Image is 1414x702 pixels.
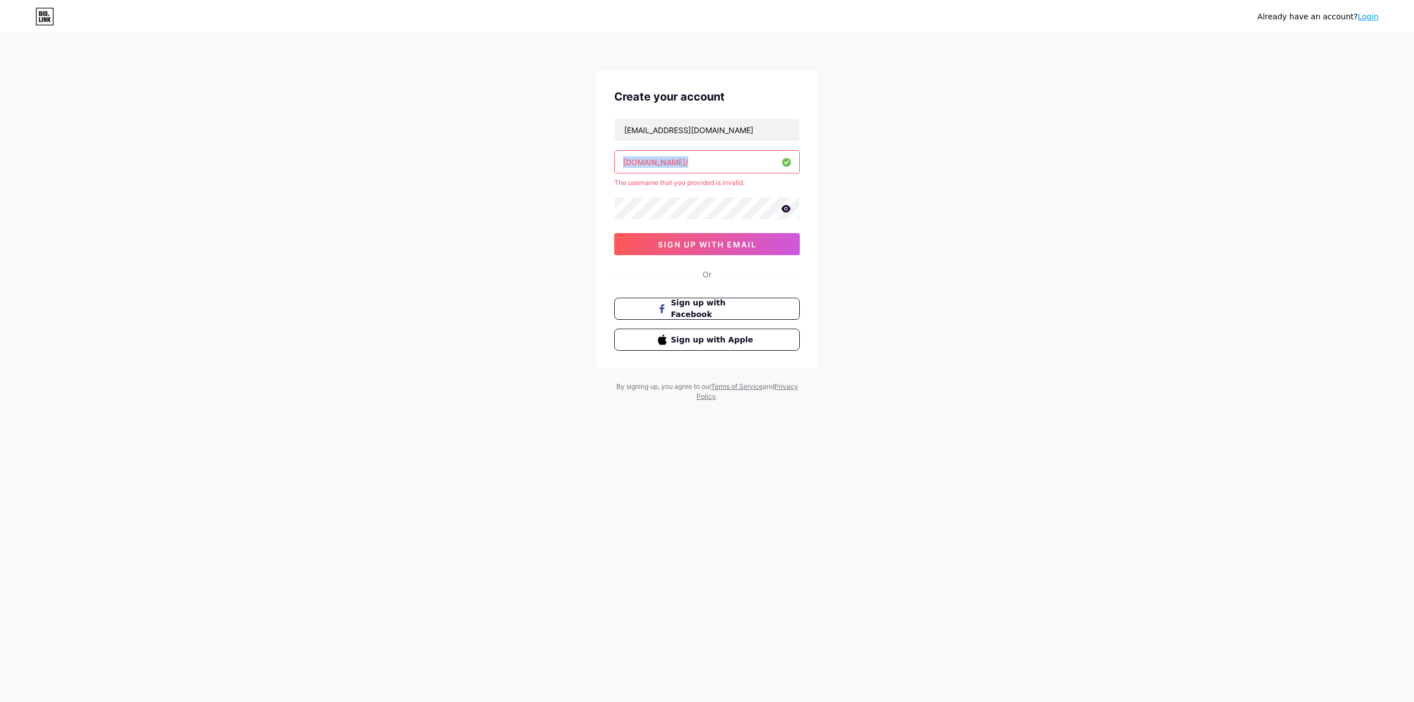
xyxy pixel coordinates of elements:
[614,298,800,320] button: Sign up with Facebook
[703,268,711,280] div: Or
[614,88,800,105] div: Create your account
[615,119,799,141] input: Email
[671,297,757,320] span: Sign up with Facebook
[613,382,801,402] div: By signing up, you agree to our and .
[658,240,757,249] span: sign up with email
[1358,12,1379,21] a: Login
[711,382,763,390] a: Terms of Service
[614,178,800,188] div: The username that you provided is invalid.
[614,233,800,255] button: sign up with email
[615,151,799,173] input: username
[614,329,800,351] button: Sign up with Apple
[1258,11,1379,23] div: Already have an account?
[623,156,688,168] div: [DOMAIN_NAME]/
[671,334,757,346] span: Sign up with Apple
